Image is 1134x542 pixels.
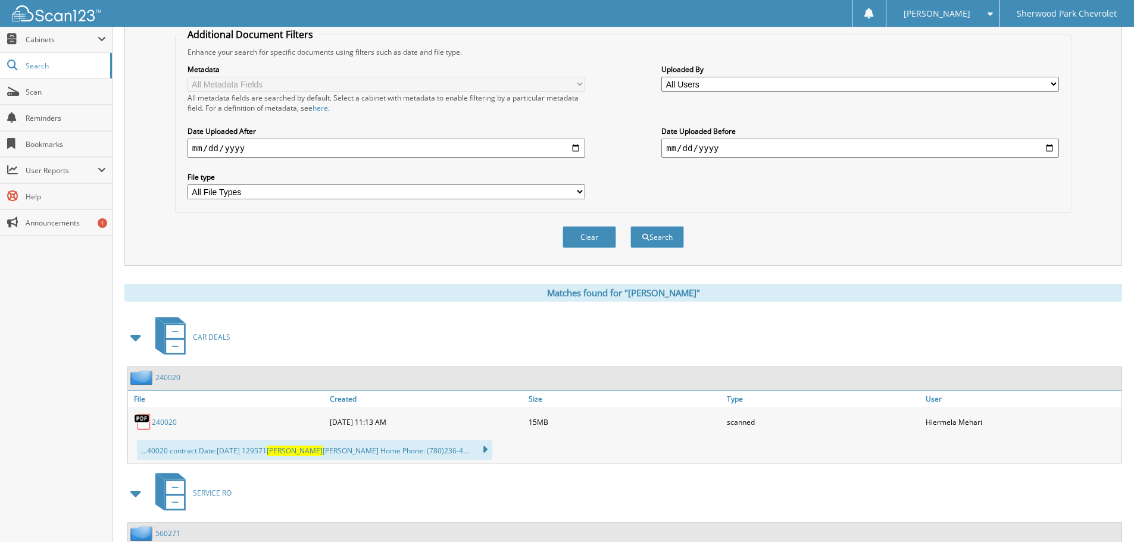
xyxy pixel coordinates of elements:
span: Help [26,192,106,202]
div: 15MB [526,410,724,434]
span: Bookmarks [26,139,106,149]
a: File [128,391,327,407]
input: end [661,139,1059,158]
a: Size [526,391,724,407]
div: Enhance your search for specific documents using filters such as date and file type. [182,47,1065,57]
div: All metadata fields are searched by default. Select a cabinet with metadata to enable filtering b... [188,93,585,113]
span: SERVICE RO [193,488,232,498]
span: Search [26,61,104,71]
input: start [188,139,585,158]
span: Announcements [26,218,106,228]
img: folder2.png [130,526,155,541]
a: 560271 [155,528,180,538]
a: SERVICE RO [148,469,232,516]
legend: Additional Document Filters [182,28,319,41]
span: Reminders [26,113,106,123]
span: [PERSON_NAME] [267,446,323,456]
label: Uploaded By [661,64,1059,74]
div: scanned [724,410,923,434]
div: Hiermela Mehari [923,410,1121,434]
span: Scan [26,87,106,97]
div: 1 [98,218,107,228]
a: 240020 [152,417,177,427]
label: Date Uploaded After [188,126,585,136]
a: Created [327,391,526,407]
div: Matches found for "[PERSON_NAME]" [124,284,1122,302]
a: here [313,103,328,113]
iframe: Chat Widget [1074,485,1134,542]
a: Type [724,391,923,407]
button: Clear [563,226,616,248]
div: ...40020 contract Date:[DATE] 129571 [PERSON_NAME] Home Phone: (780)236-4... [137,440,492,460]
span: User Reports [26,165,98,176]
a: User [923,391,1121,407]
span: [PERSON_NAME] [904,10,970,17]
img: PDF.png [134,413,152,431]
label: Date Uploaded Before [661,126,1059,136]
span: Sherwood Park Chevrolet [1017,10,1117,17]
a: CAR DEALS [148,314,230,361]
img: folder2.png [130,370,155,385]
button: Search [630,226,684,248]
div: [DATE] 11:13 AM [327,410,526,434]
label: Metadata [188,64,585,74]
span: CAR DEALS [193,332,230,342]
span: Cabinets [26,35,98,45]
label: File type [188,172,585,182]
a: 240020 [155,372,180,383]
img: scan123-logo-white.svg [12,5,101,21]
